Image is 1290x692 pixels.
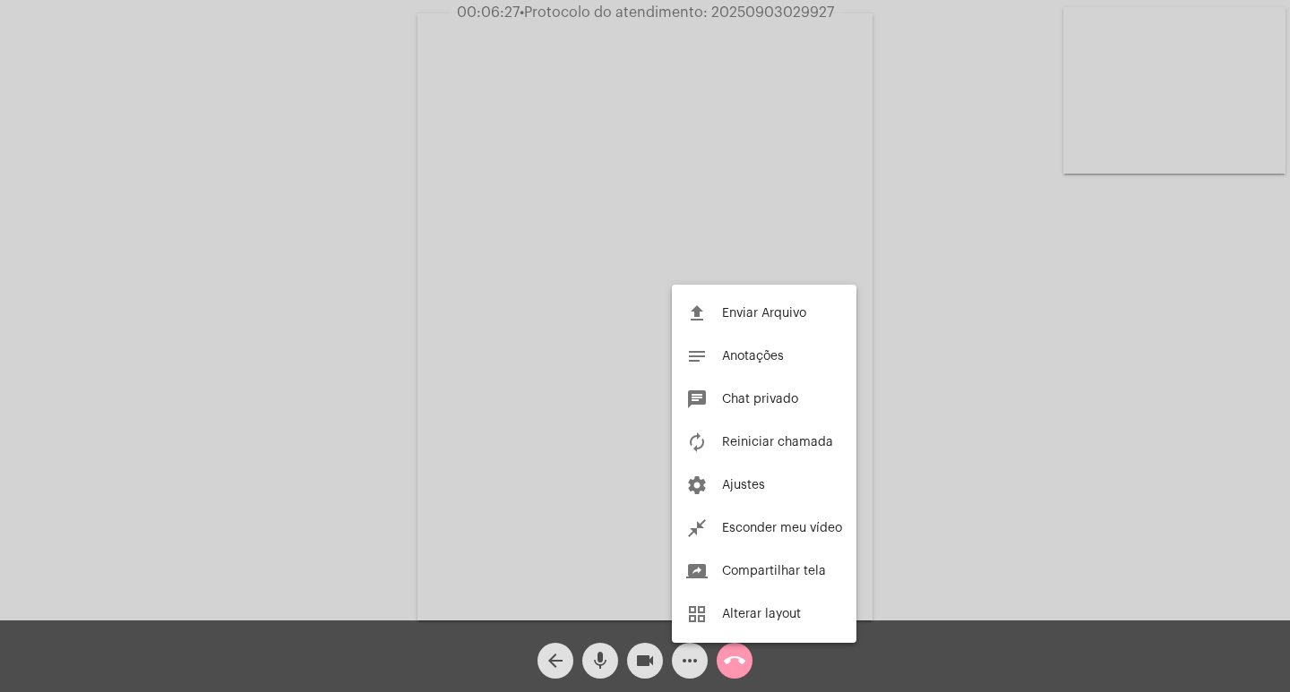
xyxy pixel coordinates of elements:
mat-icon: notes [686,346,708,367]
mat-icon: close_fullscreen [686,517,708,539]
mat-icon: file_upload [686,303,708,324]
span: Enviar Arquivo [722,307,806,320]
span: Compartilhar tela [722,565,826,577]
span: Alterar layout [722,608,801,620]
span: Anotações [722,350,784,363]
span: Reiniciar chamada [722,436,833,449]
mat-icon: settings [686,474,708,496]
mat-icon: autorenew [686,431,708,453]
span: Esconder meu vídeo [722,522,842,534]
span: Chat privado [722,393,798,406]
mat-icon: grid_view [686,603,708,625]
span: Ajustes [722,479,765,491]
mat-icon: chat [686,389,708,410]
mat-icon: screen_share [686,560,708,582]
